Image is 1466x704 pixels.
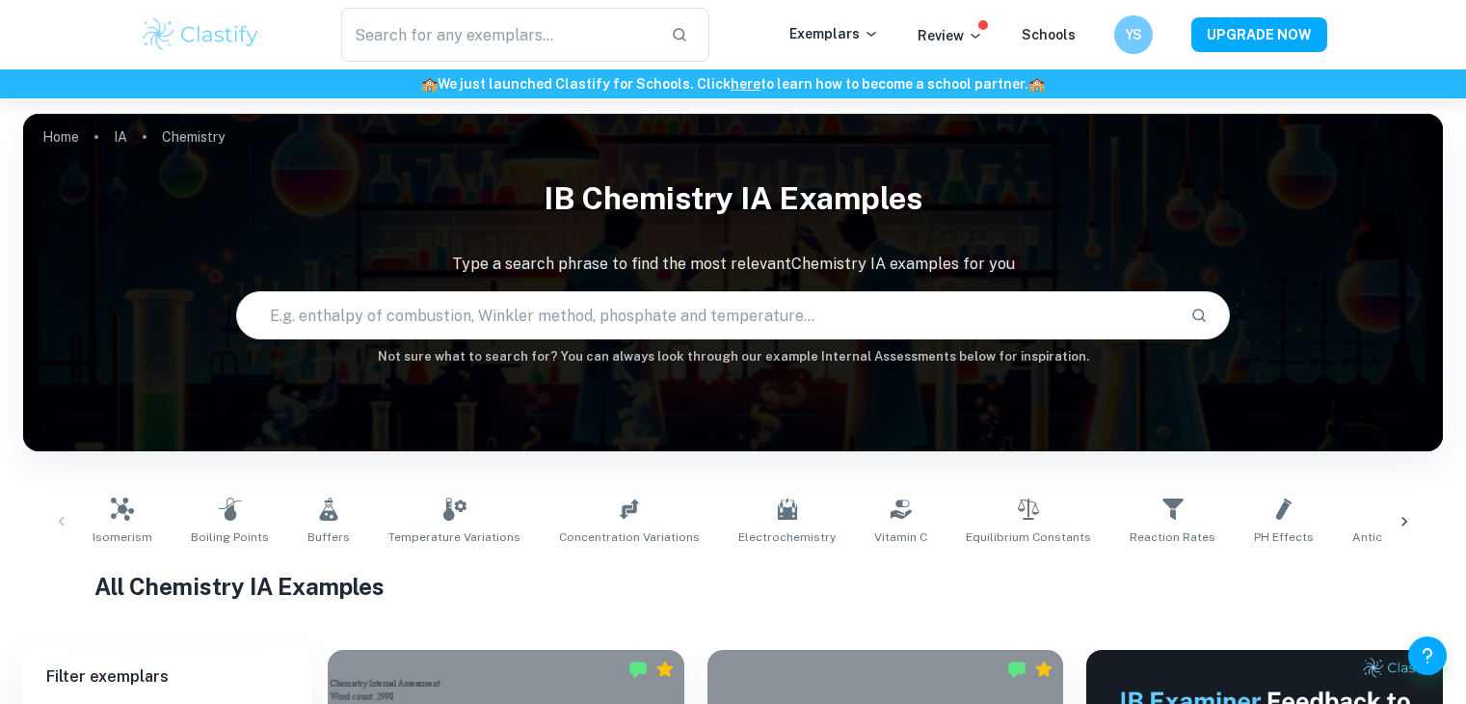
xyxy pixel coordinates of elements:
[93,528,152,546] span: Isomerism
[559,528,700,546] span: Concentration Variations
[307,528,350,546] span: Buffers
[1114,15,1153,54] button: YS
[1034,660,1053,679] div: Premium
[1007,660,1026,679] img: Marked
[1122,24,1144,45] h6: YS
[918,25,983,46] p: Review
[1254,528,1314,546] span: pH Effects
[23,347,1443,366] h6: Not sure what to search for? You can always look through our example Internal Assessments below f...
[738,528,836,546] span: Electrochemistry
[341,8,656,62] input: Search for any exemplars...
[1408,636,1447,675] button: Help and Feedback
[4,73,1462,95] h6: We just launched Clastify for Schools. Click to learn how to become a school partner.
[388,528,520,546] span: Temperature Variations
[1183,299,1215,332] button: Search
[731,76,760,92] a: here
[94,569,1373,604] h1: All Chemistry IA Examples
[874,528,927,546] span: Vitamin C
[140,15,262,54] img: Clastify logo
[42,123,79,150] a: Home
[628,660,648,679] img: Marked
[23,168,1443,230] h1: IB Chemistry IA examples
[1191,17,1327,52] button: UPGRADE NOW
[23,253,1443,276] p: Type a search phrase to find the most relevant Chemistry IA examples for you
[114,123,127,150] a: IA
[191,528,269,546] span: Boiling Points
[1130,528,1215,546] span: Reaction Rates
[789,23,879,44] p: Exemplars
[1028,76,1045,92] span: 🏫
[162,126,225,148] p: Chemistry
[655,660,675,679] div: Premium
[421,76,438,92] span: 🏫
[23,650,312,704] h6: Filter exemplars
[966,528,1091,546] span: Equilibrium Constants
[1022,27,1076,42] a: Schools
[237,288,1175,342] input: E.g. enthalpy of combustion, Winkler method, phosphate and temperature...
